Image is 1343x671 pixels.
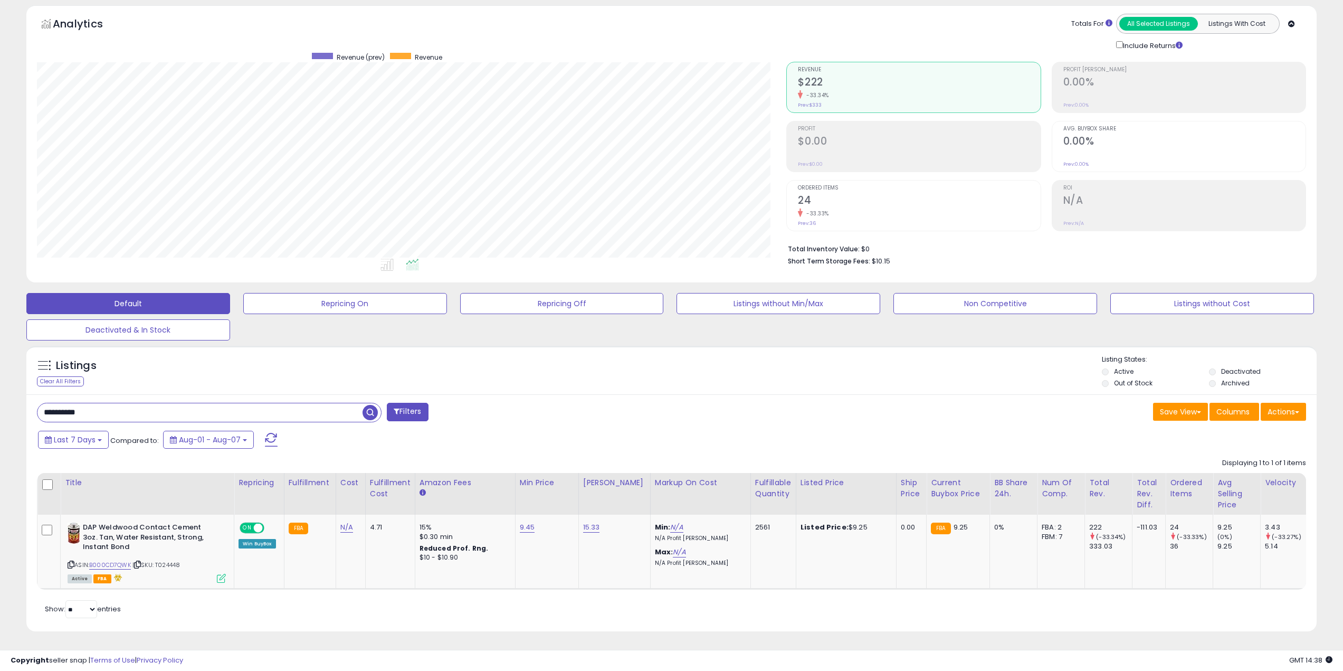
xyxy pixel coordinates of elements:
span: | SKU: T024448 [132,561,180,569]
span: Revenue (prev) [337,53,385,62]
li: $0 [788,242,1298,254]
div: $10 - $10.90 [420,553,507,562]
div: Repricing [239,477,280,488]
small: (-33.27%) [1272,533,1301,541]
button: All Selected Listings [1119,17,1198,31]
div: Cost [340,477,361,488]
label: Deactivated [1221,367,1261,376]
div: 9.25 [1217,523,1260,532]
button: Actions [1261,403,1306,421]
label: Archived [1221,379,1250,388]
h5: Analytics [53,16,123,34]
div: Amazon Fees [420,477,511,488]
div: FBA: 2 [1042,523,1077,532]
small: Prev: $333 [798,102,822,108]
small: (-33.33%) [1177,533,1206,541]
div: 24 [1170,523,1213,532]
div: Listed Price [801,477,892,488]
small: Prev: 0.00% [1063,102,1089,108]
div: FBM: 7 [1042,532,1077,542]
small: -33.33% [803,210,829,218]
div: Displaying 1 to 1 of 1 items [1222,458,1306,468]
div: Velocity [1265,477,1303,488]
h2: N/A [1063,194,1306,209]
p: N/A Profit [PERSON_NAME] [655,535,742,542]
span: OFF [263,524,280,533]
span: Compared to: [110,436,159,446]
h2: $222 [798,76,1040,90]
div: 15% [420,523,507,532]
b: Short Term Storage Fees: [788,257,870,266]
a: 9.45 [520,522,535,533]
div: $0.30 min [420,532,507,542]
th: The percentage added to the cost of goods (COGS) that forms the calculator for Min & Max prices. [650,473,750,515]
small: (-33.34%) [1096,533,1126,541]
a: 15.33 [583,522,600,533]
button: Aug-01 - Aug-07 [163,431,254,449]
h5: Listings [56,358,97,373]
button: Non Competitive [893,293,1097,314]
div: Fulfillment [289,477,331,488]
small: Prev: 36 [798,220,816,226]
div: Num of Comp. [1042,477,1080,499]
a: N/A [340,522,353,533]
small: Prev: $0.00 [798,161,823,167]
div: Totals For [1071,19,1112,29]
button: Default [26,293,230,314]
small: (0%) [1217,533,1232,541]
button: Last 7 Days [38,431,109,449]
div: Title [65,477,230,488]
span: Aug-01 - Aug-07 [179,434,241,445]
p: Listing States: [1102,355,1317,365]
button: Filters [387,403,428,421]
button: Save View [1153,403,1208,421]
div: Ship Price [901,477,922,499]
h2: 24 [798,194,1040,209]
div: Min Price [520,477,574,488]
span: Columns [1216,407,1250,417]
button: Listings without Min/Max [677,293,880,314]
h2: 0.00% [1063,135,1306,149]
small: Prev: 0.00% [1063,161,1089,167]
div: 0% [994,523,1029,532]
span: FBA [93,574,111,583]
div: [PERSON_NAME] [583,477,646,488]
span: Avg. Buybox Share [1063,126,1306,132]
span: Revenue [415,53,442,62]
div: seller snap | | [11,656,183,666]
button: Listings without Cost [1110,293,1314,314]
i: hazardous material [111,574,122,581]
div: 222 [1089,523,1132,532]
div: 36 [1170,542,1213,551]
div: 5.14 [1265,542,1308,551]
small: FBA [289,523,308,534]
div: Markup on Cost [655,477,746,488]
span: Revenue [798,67,1040,73]
span: 2025-08-15 14:38 GMT [1289,655,1332,665]
span: Last 7 Days [54,434,96,445]
div: Clear All Filters [37,376,84,386]
div: Avg Selling Price [1217,477,1256,511]
span: Profit [PERSON_NAME] [1063,67,1306,73]
b: Total Inventory Value: [788,244,860,253]
div: Total Rev. [1089,477,1128,499]
img: 41GgzzkOXCL._SL40_.jpg [68,523,80,544]
div: $9.25 [801,523,888,532]
a: B000CD7QWK [89,561,131,570]
span: All listings currently available for purchase on Amazon [68,574,92,583]
div: Current Buybox Price [931,477,985,499]
h2: 0.00% [1063,76,1306,90]
h2: $0.00 [798,135,1040,149]
div: Win BuyBox [239,539,276,549]
button: Listings With Cost [1197,17,1276,31]
div: Fulfillable Quantity [755,477,792,499]
label: Out of Stock [1114,379,1152,388]
div: Ordered Items [1170,477,1208,499]
small: FBA [931,523,950,534]
span: Show: entries [45,604,121,614]
button: Repricing Off [460,293,664,314]
b: Min: [655,522,671,532]
div: BB Share 24h. [994,477,1033,499]
small: -33.34% [803,91,829,99]
div: ASIN: [68,523,226,582]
